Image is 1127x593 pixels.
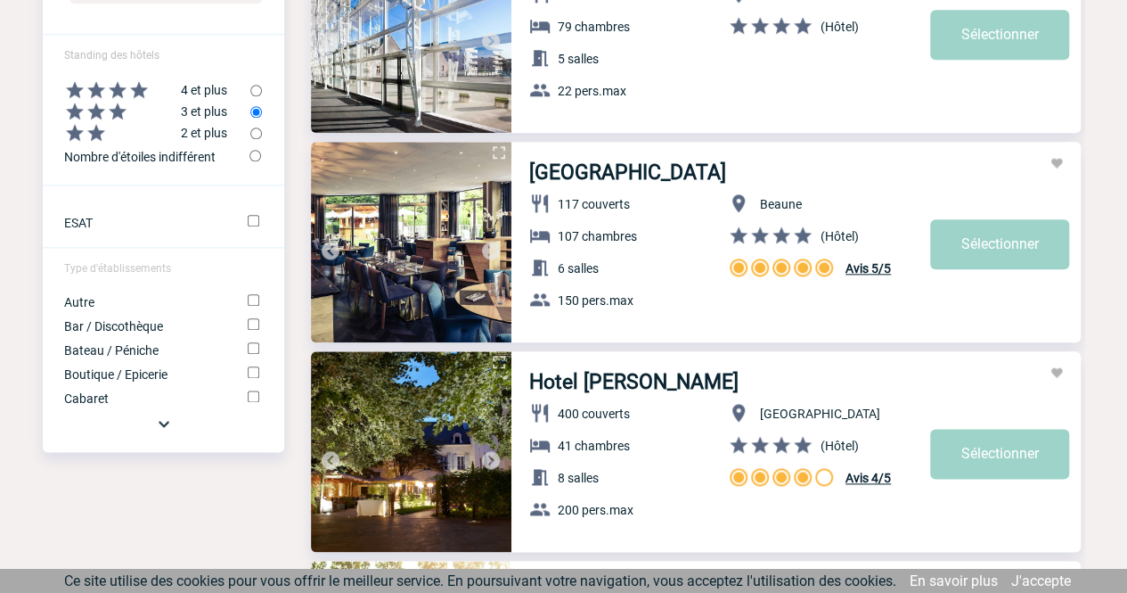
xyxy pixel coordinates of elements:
[558,439,630,453] span: 41 chambres
[760,407,880,421] span: [GEOGRAPHIC_DATA]
[64,319,224,334] label: Bar / Discothèque
[1011,572,1071,589] a: J'accepte
[529,161,726,185] a: [GEOGRAPHIC_DATA]
[558,407,630,421] span: 400 couverts
[64,391,224,406] label: Cabaret
[845,261,891,276] span: Avis 5/5
[821,439,859,453] span: (Hôtel)
[64,343,224,358] label: Bateau / Péniche
[930,219,1069,269] a: Sélectionner
[43,79,250,101] label: 4 et plus
[845,471,891,485] span: Avis 4/5
[760,197,802,211] span: Beaune
[529,47,551,69] img: baseline_meeting_room_white_24dp-b.png
[728,402,749,424] img: baseline_location_on_white_24dp-b.png
[558,229,637,243] span: 107 chambres
[43,122,250,144] label: 2 et plus
[311,351,511,552] img: 1.jpg
[529,225,551,246] img: baseline_hotel_white_24dp-b.png
[821,229,859,243] span: (Hôtel)
[64,367,224,382] label: Boutique / Epicerie
[529,193,551,214] img: baseline_restaurant_white_24dp-b.png
[558,471,599,485] span: 8 salles
[728,193,749,214] img: baseline_location_on_white_24dp-b.png
[64,49,159,62] span: Standing des hôtels
[529,466,551,488] img: baseline_meeting_room_white_24dp-b.png
[529,498,551,520] img: baseline_group_white_24dp-b.png
[43,101,250,122] label: 3 et plus
[64,144,250,168] label: Nombre d'étoiles indifférent
[529,289,551,310] img: baseline_group_white_24dp-b.png
[529,79,551,101] img: baseline_group_white_24dp-b.png
[64,295,224,309] label: Autre
[558,52,599,66] span: 5 salles
[64,262,171,275] span: Type d'établissements
[930,429,1069,479] a: Sélectionner
[529,15,551,37] img: baseline_hotel_white_24dp-b.png
[558,503,633,517] span: 200 pers.max
[930,10,1069,60] a: Sélectionner
[558,197,630,211] span: 117 couverts
[910,572,998,589] a: En savoir plus
[558,261,599,276] span: 6 salles
[1049,156,1064,170] img: Ajouter aux favoris
[1049,366,1064,380] img: Ajouter aux favoris
[529,402,551,424] img: baseline_restaurant_white_24dp-b.png
[529,434,551,456] img: baseline_hotel_white_24dp-b.png
[558,84,626,98] span: 22 pers.max
[64,216,224,230] label: ESAT
[529,370,739,394] a: Hotel [PERSON_NAME]
[64,572,896,589] span: Ce site utilise des cookies pour vous offrir le meilleur service. En poursuivant votre navigation...
[558,293,633,308] span: 150 pers.max
[821,20,859,34] span: (Hôtel)
[529,257,551,278] img: baseline_meeting_room_white_24dp-b.png
[558,20,630,34] span: 79 chambres
[311,142,511,342] img: 1.jpg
